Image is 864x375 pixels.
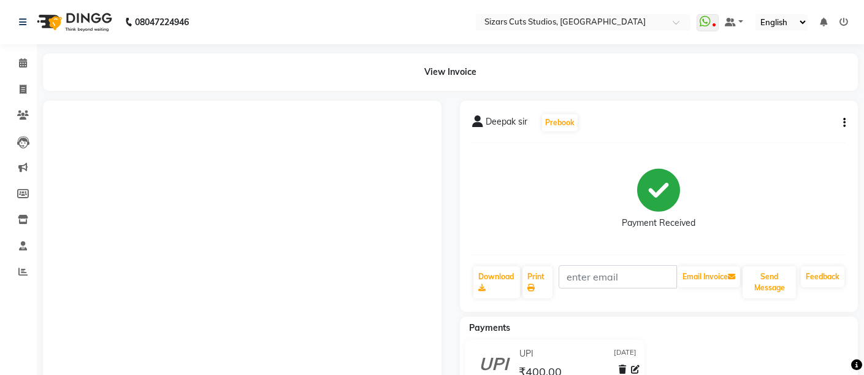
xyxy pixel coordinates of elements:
[559,265,677,288] input: enter email
[743,266,796,298] button: Send Message
[801,266,844,287] a: Feedback
[43,53,858,91] div: View Invoice
[522,266,552,298] a: Print
[31,5,115,39] img: logo
[678,266,740,287] button: Email Invoice
[622,217,695,230] div: Payment Received
[486,115,527,133] span: Deepak sir
[469,322,510,333] span: Payments
[135,5,189,39] b: 08047224946
[473,266,520,298] a: Download
[542,114,578,131] button: Prebook
[519,347,533,360] span: UPI
[614,347,637,360] span: [DATE]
